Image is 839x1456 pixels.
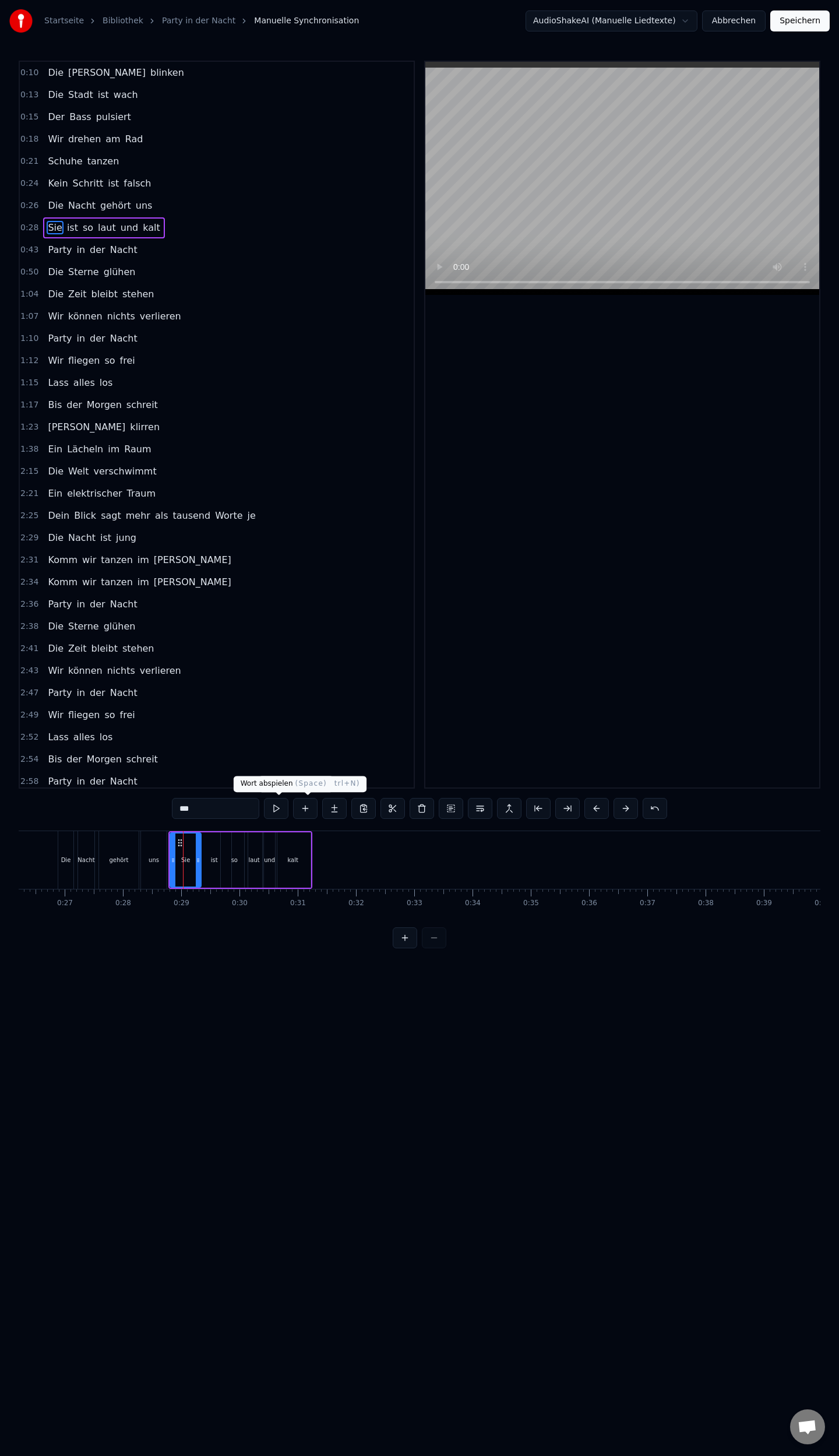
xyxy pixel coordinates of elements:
span: Blick [73,509,97,522]
span: jung [115,531,138,544]
span: [PERSON_NAME] [67,66,147,79]
span: Lass [47,730,69,744]
span: als [154,509,170,522]
div: 0:40 [815,899,830,908]
span: Nacht [109,332,139,345]
span: tanzen [100,553,134,567]
span: Komm [47,575,79,589]
span: bleibt [90,287,119,301]
span: stehen [121,642,156,655]
span: Traum [126,487,157,500]
span: Die [47,465,65,478]
span: Party [47,332,73,345]
span: der [89,775,107,788]
span: Die [47,199,65,212]
span: 0:50 [20,266,38,278]
span: Wir [47,664,65,677]
span: glühen [103,265,137,279]
span: ist [107,177,120,190]
span: mehr [125,509,151,522]
span: fliegen [67,354,101,367]
div: 0:39 [756,899,772,908]
span: Ein [47,442,64,456]
div: 0:32 [348,899,364,908]
span: pulsiert [95,110,132,124]
span: Schuhe [47,154,83,168]
span: Morgen [86,398,123,412]
div: gehört [110,856,129,864]
span: schreit [125,752,159,766]
span: nichts [106,310,136,323]
span: Wir [47,310,65,323]
div: 0:35 [523,899,539,908]
span: Die [47,287,65,301]
span: Die [47,66,65,79]
span: 2:52 [20,731,38,743]
span: 0:28 [20,222,38,234]
span: 2:34 [20,576,38,588]
button: Speichern [770,10,830,31]
span: 1:23 [20,421,38,433]
span: Die [47,88,65,101]
div: laut [249,856,260,864]
span: 1:15 [20,377,38,389]
div: ist [211,856,218,864]
span: 2:15 [20,466,38,477]
span: Wir [47,708,65,722]
span: [PERSON_NAME] [153,553,232,567]
span: alles [72,376,96,389]
span: in [76,686,87,699]
span: Kein [47,177,69,190]
span: 2:54 [20,754,38,765]
span: wir [81,553,97,567]
span: 2:58 [20,776,38,787]
span: so [82,221,94,234]
span: 0:26 [20,200,38,212]
span: 2:49 [20,709,38,721]
span: falsch [122,177,152,190]
span: 0:21 [20,156,38,167]
a: Bibliothek [103,15,143,27]
span: der [89,686,107,699]
button: Abbrechen [702,10,766,31]
span: Lächeln [66,442,104,456]
span: 1:07 [20,311,38,322]
span: 2:43 [20,665,38,677]
span: [PERSON_NAME] [153,575,232,589]
span: sagt [100,509,122,522]
span: der [89,597,107,611]
span: tanzen [100,575,134,589]
span: Schritt [72,177,105,190]
span: verlieren [139,664,182,677]
span: Lass [47,376,69,389]
span: in [76,775,87,788]
span: 1:38 [20,444,38,455]
span: 2:38 [20,621,38,632]
nav: breadcrumb [44,15,359,27]
span: Nacht [109,686,139,699]
span: 2:29 [20,532,38,544]
span: 0:43 [20,244,38,256]
span: Dein [47,509,70,522]
span: Manuelle Synchronisation [254,15,359,27]
span: in [76,243,87,256]
span: 1:12 [20,355,38,367]
span: Zeit [67,287,88,301]
span: Nacht [109,243,139,256]
div: 0:34 [465,899,481,908]
div: 0:33 [407,899,422,908]
span: Bis [47,398,63,412]
div: uns [149,856,159,864]
span: 0:15 [20,111,38,123]
div: 0:29 [174,899,189,908]
div: so [231,856,238,864]
span: Komm [47,553,79,567]
span: ist [99,531,112,544]
span: frei [119,354,136,367]
span: gehört [99,199,132,212]
span: 0:13 [20,89,38,101]
span: 2:21 [20,488,38,500]
div: 0:37 [640,899,655,908]
span: verschwimmt [93,465,158,478]
span: in [76,597,87,611]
